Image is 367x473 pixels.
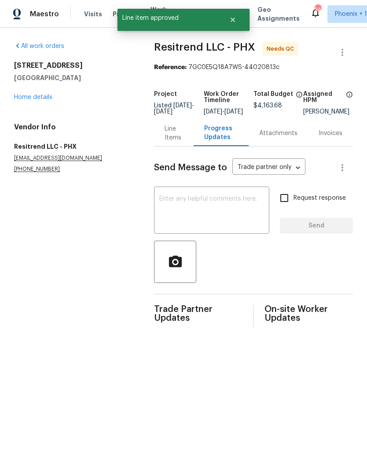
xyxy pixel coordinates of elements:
[335,10,367,18] span: Phoenix + 1
[264,305,353,323] span: On-site Worker Updates
[218,11,247,29] button: Close
[150,5,173,23] span: Work Orders
[346,91,353,109] span: The hpm assigned to this work order.
[154,64,187,70] b: Reference:
[259,129,297,138] div: Attachments
[14,61,133,70] h2: [STREET_ADDRESS]
[154,109,172,115] span: [DATE]
[303,91,343,103] h5: Assigned HPM
[253,91,293,97] h5: Total Budget
[204,109,222,115] span: [DATE]
[14,166,60,172] chrome_annotation: [PHONE_NUMBER]
[154,42,255,52] span: Resitrend LLC - PHX
[296,91,303,103] span: The total cost of line items that have been proposed by Opendoor. This sum includes line items th...
[14,142,133,151] h5: Resitrend LLC - PHX
[165,125,183,142] div: Line Items
[154,163,227,172] span: Send Message to
[154,91,177,97] h5: Project
[204,91,253,103] h5: Work Order Timeline
[154,305,242,323] span: Trade Partner Updates
[303,109,353,115] div: [PERSON_NAME]
[30,10,59,18] span: Maestro
[173,103,192,109] span: [DATE]
[154,63,353,72] div: 7GC0E5Q18A7WS-44020813c
[267,44,297,53] span: Needs QC
[14,43,64,49] a: All work orders
[253,103,282,109] span: $4,163.68
[257,5,300,23] span: Geo Assignments
[154,103,194,115] span: -
[232,161,305,175] div: Trade partner only
[14,73,133,82] h5: [GEOGRAPHIC_DATA]
[204,109,243,115] span: -
[224,109,243,115] span: [DATE]
[204,124,238,142] div: Progress Updates
[113,10,140,18] span: Projects
[154,103,194,115] span: Listed
[14,123,133,132] h4: Vendor Info
[117,9,218,27] span: Line item approved
[294,194,346,203] span: Request response
[14,94,52,100] a: Home details
[84,10,102,18] span: Visits
[14,155,102,161] chrome_annotation: [EMAIL_ADDRESS][DOMAIN_NAME]
[319,129,342,138] div: Invoices
[315,5,321,14] div: 24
